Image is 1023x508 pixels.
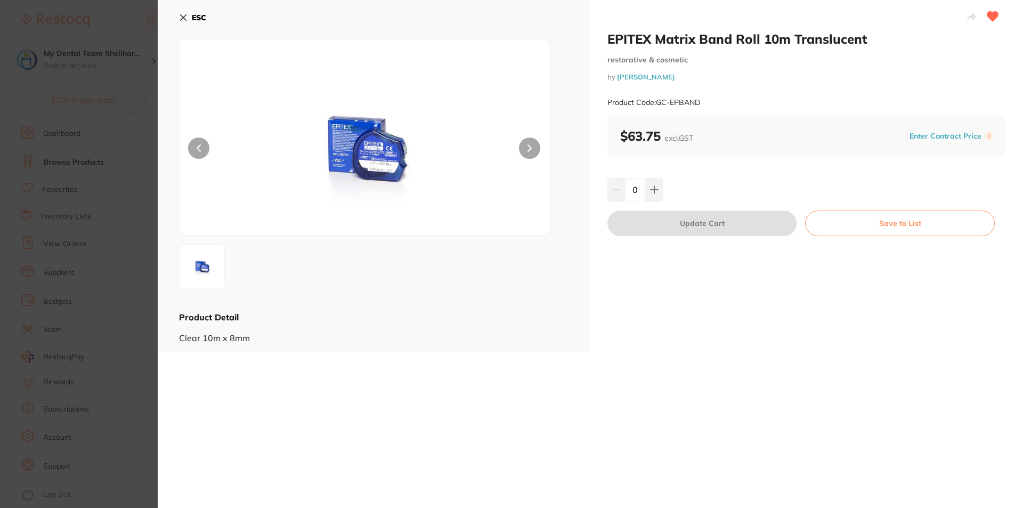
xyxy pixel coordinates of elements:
[254,67,475,235] img: eDIgKDAwMikuanBn
[607,55,1006,64] small: restorative & cosmetic
[985,132,993,140] label: i
[805,211,995,236] button: Save to List
[607,31,1006,47] h2: EPITEX Matrix Band Roll 10m Translucent
[664,133,693,143] span: excl. GST
[192,13,206,22] b: ESC
[906,131,985,141] button: Enter Contract Price
[183,248,221,286] img: eDIgKDAwMikuanBn
[617,72,675,81] a: [PERSON_NAME]
[607,98,700,107] small: Product Code: GC-EPBAND
[179,312,239,322] b: Product Detail
[607,211,797,236] button: Update Cart
[179,9,206,27] button: ESC
[620,128,693,144] b: $63.75
[607,73,1006,81] small: by
[179,323,569,343] div: Clear 10m x 8mm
